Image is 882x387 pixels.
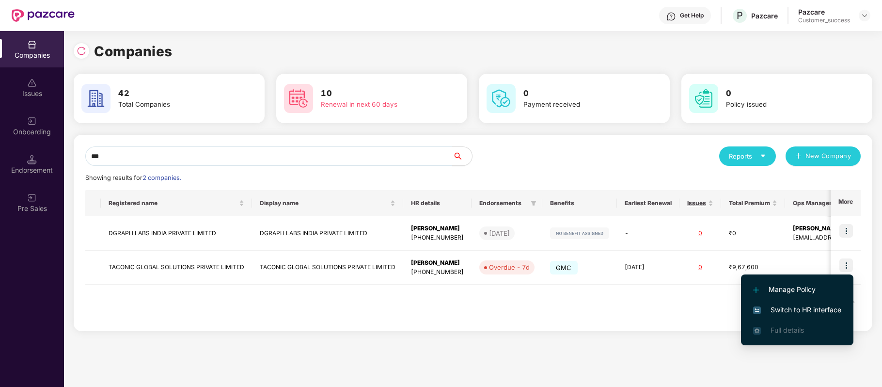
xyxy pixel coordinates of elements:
img: svg+xml;base64,PHN2ZyB4bWxucz0iaHR0cDovL3d3dy53My5vcmcvMjAwMC9zdmciIHdpZHRoPSI2MCIgaGVpZ2h0PSI2MC... [81,84,110,113]
img: svg+xml;base64,PHN2ZyBpZD0iSGVscC0zMngzMiIgeG1sbnM9Imh0dHA6Ly93d3cudzMub3JnLzIwMDAvc3ZnIiB3aWR0aD... [666,12,676,21]
img: svg+xml;base64,PHN2ZyBpZD0iUmVsb2FkLTMyeDMyIiB4bWxucz0iaHR0cDovL3d3dy53My5vcmcvMjAwMC9zdmciIHdpZH... [77,46,86,56]
div: Policy issued [726,99,840,110]
td: DGRAPH LABS INDIA PRIVATE LIMITED [101,216,252,251]
td: TACONIC GLOBAL SOLUTIONS PRIVATE LIMITED [252,251,403,285]
img: svg+xml;base64,PHN2ZyBpZD0iSXNzdWVzX2Rpc2FibGVkIiB4bWxucz0iaHR0cDovL3d3dy53My5vcmcvMjAwMC9zdmciIH... [27,78,37,88]
th: More [831,190,861,216]
img: New Pazcare Logo [12,9,75,22]
img: svg+xml;base64,PHN2ZyB4bWxucz0iaHR0cDovL3d3dy53My5vcmcvMjAwMC9zdmciIHdpZHRoPSIxNi4zNjMiIGhlaWdodD... [753,327,761,335]
span: Switch to HR interface [753,305,841,315]
span: New Company [805,151,851,161]
div: Pazcare [798,7,850,16]
img: svg+xml;base64,PHN2ZyBpZD0iRHJvcGRvd24tMzJ4MzIiIHhtbG5zPSJodHRwOi8vd3d3LnczLm9yZy8yMDAwL3N2ZyIgd2... [861,12,868,19]
th: Total Premium [721,190,785,216]
span: GMC [550,261,578,274]
div: [DATE] [489,228,510,238]
img: svg+xml;base64,PHN2ZyB4bWxucz0iaHR0cDovL3d3dy53My5vcmcvMjAwMC9zdmciIHdpZHRoPSIxMi4yMDEiIGhlaWdodD... [753,287,759,293]
img: svg+xml;base64,PHN2ZyB4bWxucz0iaHR0cDovL3d3dy53My5vcmcvMjAwMC9zdmciIHdpZHRoPSI2MCIgaGVpZ2h0PSI2MC... [487,84,516,113]
img: svg+xml;base64,PHN2ZyB4bWxucz0iaHR0cDovL3d3dy53My5vcmcvMjAwMC9zdmciIHdpZHRoPSI2MCIgaGVpZ2h0PSI2MC... [284,84,313,113]
div: ₹0 [729,229,777,238]
th: Issues [679,190,721,216]
span: Registered name [109,199,237,207]
img: svg+xml;base64,PHN2ZyBpZD0iQ29tcGFuaWVzIiB4bWxucz0iaHR0cDovL3d3dy53My5vcmcvMjAwMC9zdmciIHdpZHRoPS... [27,40,37,49]
span: Full details [771,326,804,334]
div: [PHONE_NUMBER] [411,268,464,277]
div: [PERSON_NAME] [411,258,464,268]
td: TACONIC GLOBAL SOLUTIONS PRIVATE LIMITED [101,251,252,285]
img: svg+xml;base64,PHN2ZyB4bWxucz0iaHR0cDovL3d3dy53My5vcmcvMjAwMC9zdmciIHdpZHRoPSIxMjIiIGhlaWdodD0iMj... [550,227,609,239]
div: Reports [729,151,766,161]
span: 2 companies. [142,174,181,181]
div: Total Companies [118,99,233,110]
span: Total Premium [729,199,770,207]
h3: 0 [523,87,638,100]
th: Display name [252,190,403,216]
td: - [617,216,679,251]
div: 0 [687,263,713,272]
img: svg+xml;base64,PHN2ZyB3aWR0aD0iMjAiIGhlaWdodD0iMjAiIHZpZXdCb3g9IjAgMCAyMCAyMCIgZmlsbD0ibm9uZSIgeG... [27,116,37,126]
th: Benefits [542,190,617,216]
span: P [737,10,743,21]
div: ₹9,67,600 [729,263,777,272]
span: filter [531,200,536,206]
button: plusNew Company [786,146,861,166]
span: filter [529,197,538,209]
div: Pazcare [751,11,778,20]
h3: 0 [726,87,840,100]
span: Endorsements [479,199,527,207]
img: svg+xml;base64,PHN2ZyB3aWR0aD0iMTQuNSIgaGVpZ2h0PSIxNC41IiB2aWV3Qm94PSIwIDAgMTYgMTYiIGZpbGw9Im5vbm... [27,155,37,164]
span: Issues [687,199,706,207]
img: svg+xml;base64,PHN2ZyB3aWR0aD0iMjAiIGhlaWdodD0iMjAiIHZpZXdCb3g9IjAgMCAyMCAyMCIgZmlsbD0ibm9uZSIgeG... [27,193,37,203]
div: 0 [687,229,713,238]
th: HR details [403,190,472,216]
img: svg+xml;base64,PHN2ZyB4bWxucz0iaHR0cDovL3d3dy53My5vcmcvMjAwMC9zdmciIHdpZHRoPSIxNiIgaGVpZ2h0PSIxNi... [753,306,761,314]
th: Earliest Renewal [617,190,679,216]
img: svg+xml;base64,PHN2ZyB4bWxucz0iaHR0cDovL3d3dy53My5vcmcvMjAwMC9zdmciIHdpZHRoPSI2MCIgaGVpZ2h0PSI2MC... [689,84,718,113]
span: Showing results for [85,174,181,181]
span: Display name [260,199,388,207]
span: plus [795,153,802,161]
div: Payment received [523,99,638,110]
div: Renewal in next 60 days [321,99,435,110]
span: caret-down [760,153,766,159]
th: Registered name [101,190,252,216]
td: [DATE] [617,251,679,285]
button: search [452,146,472,166]
span: search [452,152,472,160]
div: [PHONE_NUMBER] [411,233,464,242]
div: Customer_success [798,16,850,24]
img: icon [839,258,853,272]
div: Get Help [680,12,704,19]
div: Overdue - 7d [489,262,530,272]
span: Manage Policy [753,284,841,295]
td: DGRAPH LABS INDIA PRIVATE LIMITED [252,216,403,251]
h3: 42 [118,87,233,100]
img: icon [839,224,853,238]
h3: 10 [321,87,435,100]
div: [PERSON_NAME] [411,224,464,233]
h1: Companies [94,41,173,62]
